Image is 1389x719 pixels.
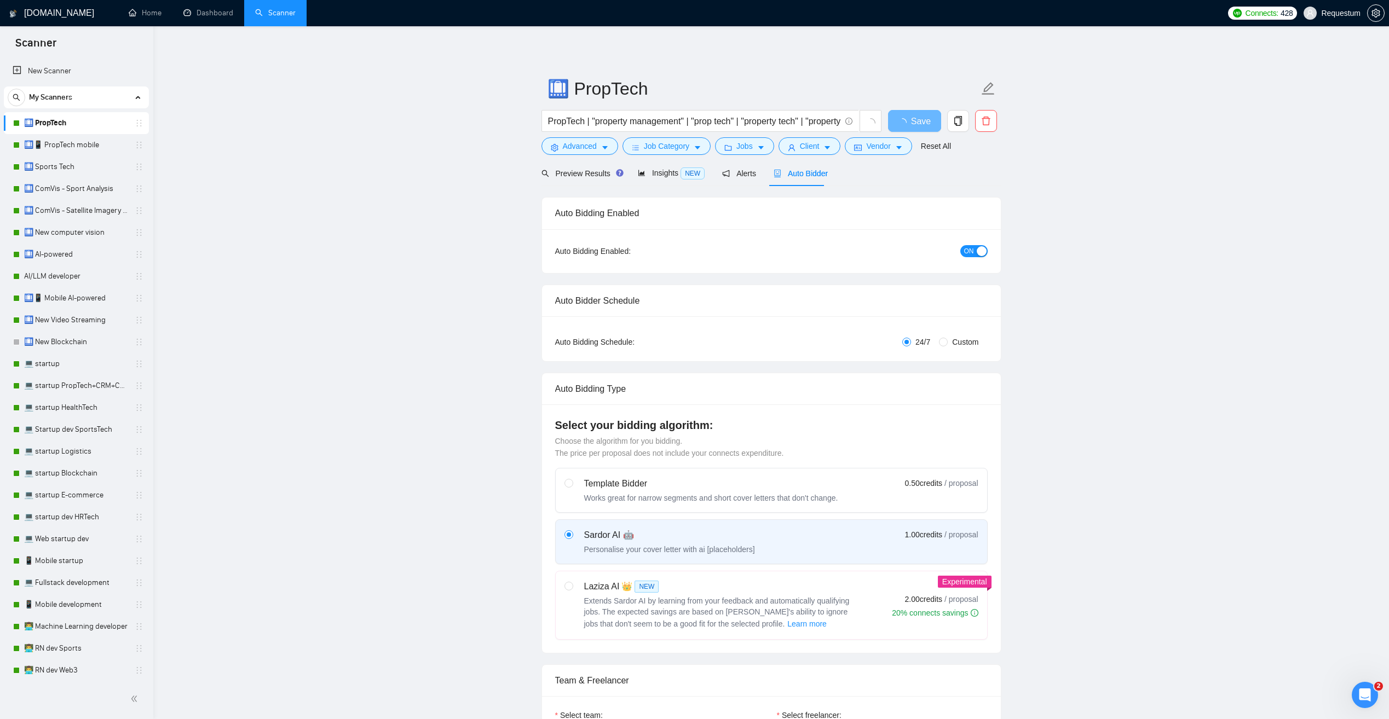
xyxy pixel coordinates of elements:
[787,617,827,630] button: Laziza AI NEWExtends Sardor AI by learning from your feedback and automatically qualifying jobs. ...
[24,659,128,681] a: 👨‍💻 RN dev Web3
[722,169,756,178] span: Alerts
[135,578,143,587] span: holder
[24,462,128,484] a: 💻 startup Blockchain
[135,469,143,478] span: holder
[635,581,659,593] span: NEW
[135,163,143,171] span: holder
[976,116,996,126] span: delete
[555,336,699,348] div: Auto Bidding Schedule:
[944,594,978,605] span: / proposal
[24,112,128,134] a: 🛄 PropTech
[584,544,755,555] div: Personalise your cover letter with ai [placeholders]
[1281,7,1293,19] span: 428
[24,375,128,397] a: 💻 startup PropTech+CRM+Construction
[905,529,942,541] span: 1.00 credits
[1367,4,1385,22] button: setting
[584,596,850,628] span: Extends Sardor AI by learning from your feedback and automatically qualifying jobs. The expected ...
[24,309,128,331] a: 🛄 New Video Streaming
[905,477,942,489] span: 0.50 credits
[555,245,699,257] div: Auto Bidding Enabled:
[975,110,997,132] button: delete
[584,492,838,503] div: Works great for narrow segments and short cover letters that don't change.
[623,137,711,155] button: barsJob Categorycaret-down
[135,600,143,609] span: holder
[135,447,143,456] span: holder
[548,114,840,128] input: Search Freelance Jobs...
[944,478,978,489] span: / proposal
[24,419,128,440] a: 💻 Startup dev SportsTech
[135,666,143,675] span: holder
[8,94,25,101] span: search
[130,693,141,704] span: double-left
[24,397,128,419] a: 💻 startup HealthTech
[135,272,143,281] span: holder
[866,118,875,128] span: loading
[563,140,597,152] span: Advanced
[135,644,143,653] span: holder
[888,110,941,132] button: Save
[774,169,828,178] span: Auto Bidder
[135,535,143,543] span: holder
[24,440,128,462] a: 💻 startup Logistics
[736,140,753,152] span: Jobs
[1367,9,1385,18] a: setting
[24,572,128,594] a: 💻 Fullstack development
[787,618,827,630] span: Learn more
[845,137,912,155] button: idcardVendorcaret-down
[4,60,149,82] li: New Scanner
[601,143,609,152] span: caret-down
[24,550,128,572] a: 📱 Mobile startup
[1306,9,1314,17] span: user
[942,577,987,586] span: Experimental
[13,60,140,82] a: New Scanner
[638,169,705,177] span: Insights
[638,169,645,177] span: area-chart
[135,141,143,149] span: holder
[24,200,128,222] a: 🛄 ComVis - Satellite Imagery Analysis
[541,169,620,178] span: Preview Results
[584,529,755,542] div: Sardor AI 🤖
[892,607,978,618] div: 20% connects savings
[905,593,942,605] span: 2.00 credits
[183,8,233,18] a: dashboardDashboard
[24,243,128,265] a: 🛄 AI-powered
[948,336,983,348] span: Custom
[24,353,128,375] a: 💻 startup
[800,140,820,152] span: Client
[541,170,549,177] span: search
[551,143,558,152] span: setting
[129,8,162,18] a: homeHome
[921,140,951,152] a: Reset All
[135,491,143,500] span: holder
[823,143,831,152] span: caret-down
[135,381,143,390] span: holder
[135,184,143,193] span: holder
[255,8,296,18] a: searchScanner
[24,222,128,243] a: 🛄 New computer vision
[24,594,128,616] a: 📱 Mobile development
[24,528,128,550] a: 💻 Web startup dev
[9,5,17,22] img: logo
[1374,682,1383,691] span: 2
[24,134,128,156] a: 🛄📱 PropTech mobile
[1233,9,1242,18] img: upwork-logo.png
[135,206,143,215] span: holder
[715,137,774,155] button: folderJobscaret-down
[24,287,128,309] a: 🛄📱 Mobile AI-powered
[135,228,143,237] span: holder
[644,140,689,152] span: Job Category
[724,143,732,152] span: folder
[779,137,841,155] button: userClientcaret-down
[29,86,72,108] span: My Scanners
[694,143,701,152] span: caret-down
[24,265,128,287] a: AI/LLM developer
[555,285,988,316] div: Auto Bidder Schedule
[24,178,128,200] a: 🛄 ComVis - Sport Analysis
[947,110,969,132] button: copy
[547,75,979,102] input: Scanner name...
[584,580,858,593] div: Laziza AI
[757,143,765,152] span: caret-down
[845,118,852,125] span: info-circle
[911,336,935,348] span: 24/7
[7,35,65,58] span: Scanner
